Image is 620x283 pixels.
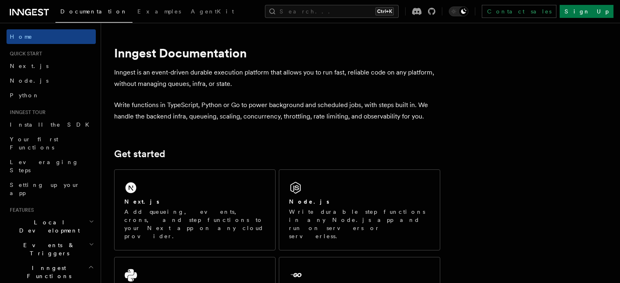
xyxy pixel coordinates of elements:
[7,241,89,257] span: Events & Triggers
[7,238,96,261] button: Events & Triggers
[7,50,42,57] span: Quick start
[10,33,33,41] span: Home
[10,63,49,69] span: Next.js
[10,77,49,84] span: Node.js
[279,169,440,250] a: Node.jsWrite durable step functions in any Node.js app and run on servers or serverless.
[7,178,96,200] a: Setting up your app
[7,155,96,178] a: Leveraging Steps
[191,8,234,15] span: AgentKit
[137,8,181,15] span: Examples
[375,7,394,15] kbd: Ctrl+K
[10,121,94,128] span: Install the SDK
[10,92,40,99] span: Python
[10,159,79,173] span: Leveraging Steps
[289,208,430,240] p: Write durable step functions in any Node.js app and run on servers or serverless.
[114,99,440,122] p: Write functions in TypeScript, Python or Go to power background and scheduled jobs, with steps bu...
[289,197,329,206] h2: Node.js
[7,59,96,73] a: Next.js
[7,88,96,103] a: Python
[10,182,80,196] span: Setting up your app
[186,2,239,22] a: AgentKit
[60,8,128,15] span: Documentation
[7,207,34,213] span: Features
[114,169,276,250] a: Next.jsAdd queueing, events, crons, and step functions to your Next app on any cloud provider.
[124,197,159,206] h2: Next.js
[560,5,613,18] a: Sign Up
[10,136,58,151] span: Your first Functions
[114,46,440,60] h1: Inngest Documentation
[55,2,132,23] a: Documentation
[7,109,46,116] span: Inngest tour
[7,218,89,235] span: Local Development
[114,67,440,90] p: Inngest is an event-driven durable execution platform that allows you to run fast, reliable code ...
[7,215,96,238] button: Local Development
[7,73,96,88] a: Node.js
[132,2,186,22] a: Examples
[7,132,96,155] a: Your first Functions
[7,117,96,132] a: Install the SDK
[124,208,265,240] p: Add queueing, events, crons, and step functions to your Next app on any cloud provider.
[265,5,399,18] button: Search...Ctrl+K
[7,29,96,44] a: Home
[114,148,165,160] a: Get started
[449,7,468,16] button: Toggle dark mode
[7,264,88,280] span: Inngest Functions
[482,5,556,18] a: Contact sales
